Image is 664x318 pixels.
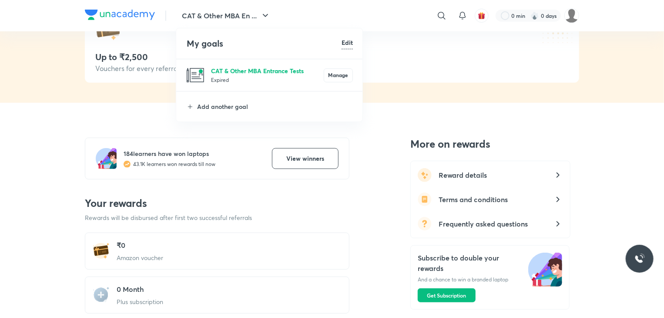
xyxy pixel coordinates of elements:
[324,68,353,82] button: Manage
[211,75,324,84] p: Expired
[187,37,342,50] h4: My goals
[342,38,353,47] h6: Edit
[187,67,204,84] img: CAT & Other MBA Entrance Tests
[211,66,324,75] p: CAT & Other MBA Entrance Tests
[197,102,353,111] p: Add another goal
